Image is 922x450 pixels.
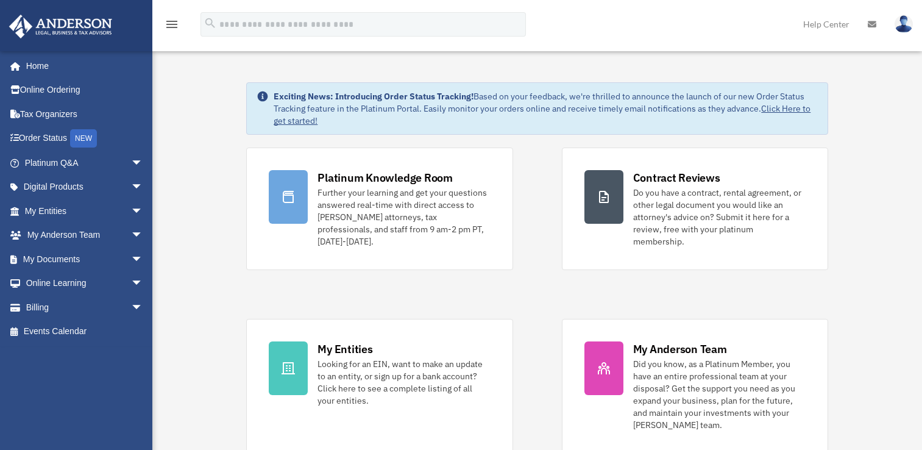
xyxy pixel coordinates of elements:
[9,320,161,344] a: Events Calendar
[9,223,161,248] a: My Anderson Teamarrow_drop_down
[9,102,161,126] a: Tax Organizers
[9,295,161,320] a: Billingarrow_drop_down
[9,247,161,271] a: My Documentsarrow_drop_down
[131,223,155,248] span: arrow_drop_down
[9,175,161,199] a: Digital Productsarrow_drop_down
[274,90,817,127] div: Based on your feedback, we're thrilled to announce the launch of our new Order Status Tracking fe...
[895,15,913,33] img: User Pic
[131,271,155,296] span: arrow_drop_down
[246,148,512,270] a: Platinum Knowledge Room Further your learning and get your questions answered real-time with dire...
[204,16,217,30] i: search
[131,295,155,320] span: arrow_drop_down
[633,170,720,185] div: Contract Reviews
[274,103,810,126] a: Click Here to get started!
[9,78,161,102] a: Online Ordering
[562,148,828,270] a: Contract Reviews Do you have a contract, rental agreement, or other legal document you would like...
[70,129,97,148] div: NEW
[9,199,161,223] a: My Entitiesarrow_drop_down
[633,358,806,431] div: Did you know, as a Platinum Member, you have an entire professional team at your disposal? Get th...
[633,341,727,357] div: My Anderson Team
[165,21,179,32] a: menu
[317,341,372,357] div: My Entities
[9,54,155,78] a: Home
[633,187,806,248] div: Do you have a contract, rental agreement, or other legal document you would like an attorney's ad...
[5,15,116,38] img: Anderson Advisors Platinum Portal
[9,271,161,296] a: Online Learningarrow_drop_down
[131,175,155,200] span: arrow_drop_down
[274,91,473,102] strong: Exciting News: Introducing Order Status Tracking!
[9,151,161,175] a: Platinum Q&Aarrow_drop_down
[131,199,155,224] span: arrow_drop_down
[317,187,490,248] div: Further your learning and get your questions answered real-time with direct access to [PERSON_NAM...
[131,151,155,176] span: arrow_drop_down
[317,358,490,407] div: Looking for an EIN, want to make an update to an entity, or sign up for a bank account? Click her...
[317,170,453,185] div: Platinum Knowledge Room
[165,17,179,32] i: menu
[131,247,155,272] span: arrow_drop_down
[9,126,161,151] a: Order StatusNEW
